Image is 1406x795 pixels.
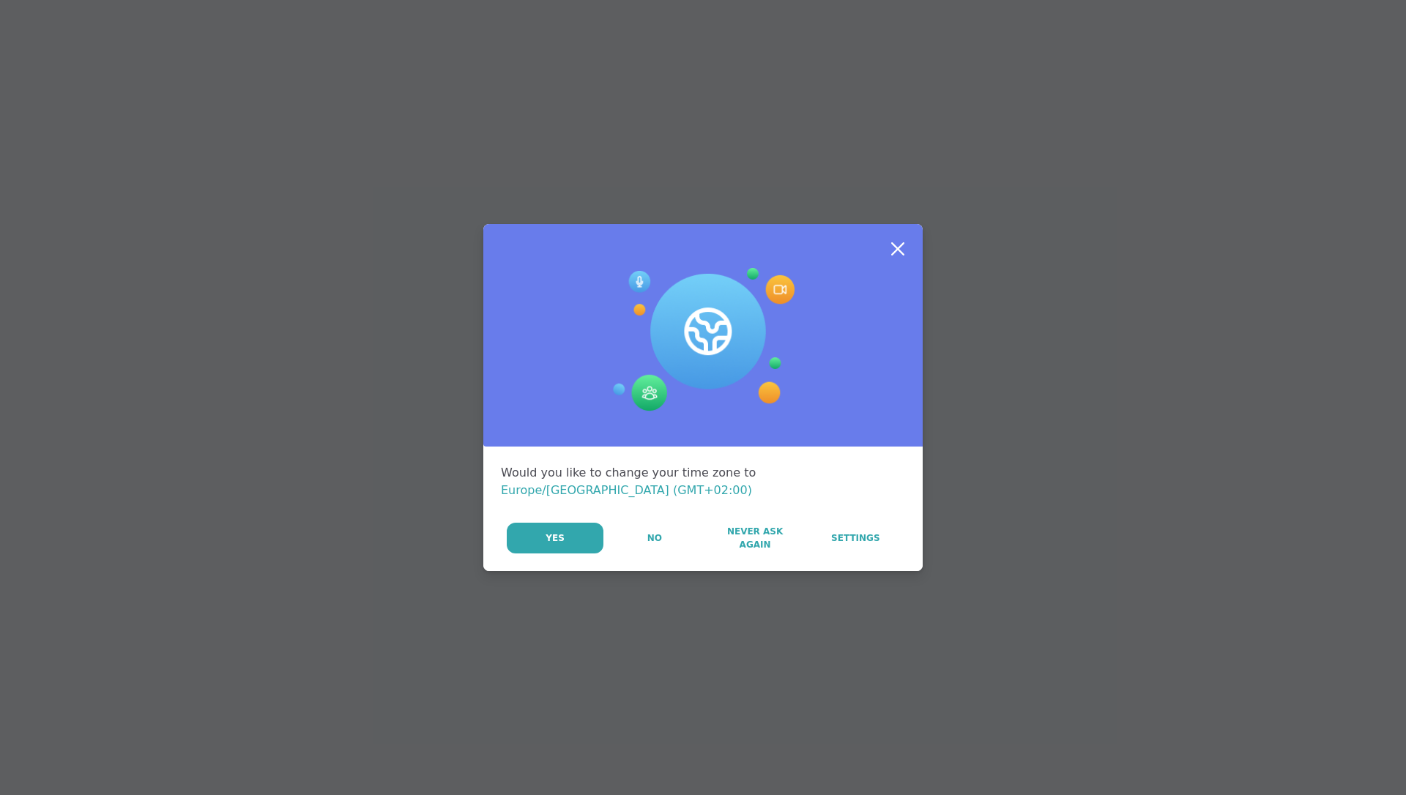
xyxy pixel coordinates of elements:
a: Settings [806,523,905,553]
span: Settings [831,531,880,545]
button: Never Ask Again [705,523,804,553]
span: Never Ask Again [713,525,797,551]
button: Yes [507,523,603,553]
div: Would you like to change your time zone to [501,464,905,499]
span: Europe/[GEOGRAPHIC_DATA] (GMT+02:00) [501,483,752,497]
span: No [647,531,662,545]
img: Session Experience [611,268,795,411]
button: No [605,523,704,553]
span: Yes [546,531,565,545]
